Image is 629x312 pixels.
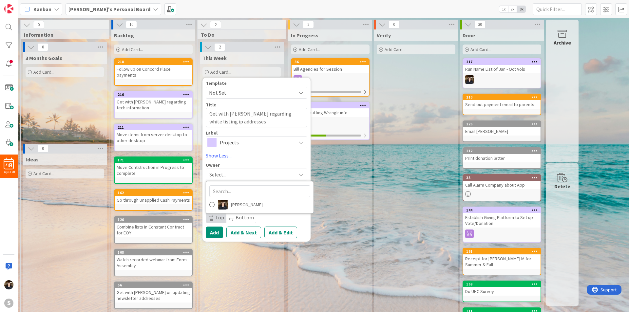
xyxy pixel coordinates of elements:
div: 144 [466,208,541,212]
span: Add Card... [122,46,143,52]
button: Add [206,227,223,238]
img: KS [218,200,228,210]
span: To Do [201,31,278,38]
div: Move items from server desktop to other desktop [115,130,192,145]
label: Title [206,102,216,108]
b: [PERSON_NAME]'s Personal Board [68,6,150,12]
div: 36 [295,60,369,64]
div: Email [PERSON_NAME] [463,127,541,136]
img: KS [4,280,13,289]
span: 3x [517,6,526,12]
div: 169 [466,282,541,286]
span: Owner [206,163,220,167]
div: 211 [115,124,192,130]
div: Bill Agencies for Session [292,65,369,73]
input: Quick Filter... [533,3,582,15]
div: 212 [463,148,541,154]
div: Get with [PERSON_NAME] on updating newsletter addresses [115,288,192,303]
span: Information [24,31,101,38]
span: 2 [303,21,314,28]
span: Projects [220,138,293,147]
div: 216 [118,92,192,97]
div: 162Go through Unapplied Cash Payments [115,190,192,204]
input: Search... [209,185,310,197]
div: Run Name List of Jan - Oct Vols [463,65,541,73]
div: Combine lists in Constant Contract for EOY [115,223,192,237]
div: 35 [466,175,541,180]
div: 36Bill Agencies for Session [292,59,369,73]
div: 211 [118,125,192,130]
span: 2 [214,43,225,51]
span: 0 [37,145,48,153]
div: 112Finish inputting Wranglr info [292,102,369,117]
div: 226 [463,121,541,127]
span: Top [215,214,224,221]
div: Do UHC Survey [463,287,541,296]
span: 30 [474,21,486,28]
span: Add Card... [33,171,54,176]
div: 210Send out payment email to parents [463,94,541,109]
span: 48 [6,163,12,168]
div: 112 [295,103,369,108]
div: S [4,299,13,308]
div: 217 [466,60,541,64]
span: In Progress [291,32,318,39]
div: 162 [118,191,192,195]
span: Add Card... [210,69,231,75]
div: 226Email [PERSON_NAME] [463,121,541,136]
div: 126 [115,217,192,223]
div: 56 [115,282,192,288]
div: 210 [466,95,541,100]
div: 112 [292,102,369,108]
div: Receipt for [PERSON_NAME] M for Summer & Fall [463,254,541,269]
div: 36 [292,59,369,65]
div: 210 [463,94,541,100]
span: 2x [508,6,517,12]
div: 108 [118,250,192,255]
span: Verify [377,32,391,39]
span: Label [206,131,218,135]
div: 161Receipt for [PERSON_NAME] M for Summer & Fall [463,248,541,269]
span: Add Card... [33,69,54,75]
div: 161 [466,249,541,254]
div: 171Move Contstruction in Progress to complete [115,157,192,177]
div: Delete [554,182,570,190]
span: Not Set [209,88,291,97]
span: Template [206,81,227,85]
div: 35Call Alarm Company about App [463,175,541,189]
div: 218 [118,60,192,64]
div: 171 [118,158,192,162]
div: 126 [118,217,192,222]
div: 56Get with [PERSON_NAME] on updating newsletter addresses [115,282,192,303]
div: 144 [463,207,541,213]
div: 218Follow up on Concord Place payments [115,59,192,79]
span: 0 [389,21,400,28]
span: 3 Months Goals [26,55,62,61]
a: KS[PERSON_NAME] [206,198,314,211]
span: Add Card... [299,46,320,52]
div: Go through Unapplied Cash Payments [115,196,192,204]
span: Backlog [114,32,134,39]
img: KS [465,75,474,84]
span: Add Card... [385,46,406,52]
div: Send out payment email to parents [463,100,541,109]
button: Add & Edit [264,227,297,238]
div: 216 [115,92,192,98]
span: Add Card... [470,46,491,52]
span: [PERSON_NAME] [231,200,263,210]
div: 226 [466,122,541,126]
div: 169Do UHC Survey [463,281,541,296]
div: 144Establish Giving Platform to Set up Vote/Donation [463,207,541,228]
div: 218 [115,59,192,65]
div: 126Combine lists in Constant Contract for EOY [115,217,192,237]
span: Done [463,32,475,39]
div: Establish Giving Platform to Set up Vote/Donation [463,213,541,228]
div: Get with [PERSON_NAME] regarding tech information [115,98,192,112]
img: Visit kanbanzone.com [4,4,13,13]
button: Add & Next [226,227,261,238]
div: 108 [115,249,192,255]
div: 161 [463,248,541,254]
a: Show Less... [206,152,307,159]
div: 162 [115,190,192,196]
span: Ideas [26,156,39,163]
